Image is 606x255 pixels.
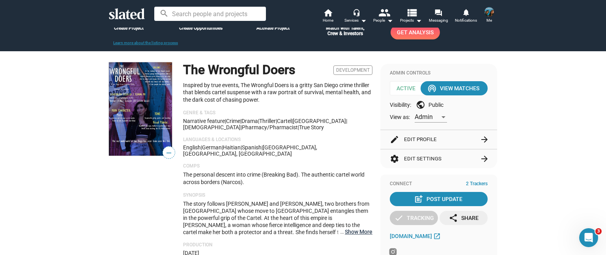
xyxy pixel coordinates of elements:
[484,7,494,17] img: Gail Blatt
[480,6,499,26] button: Gail BlattMe
[346,118,347,124] span: |
[276,118,277,124] span: |
[414,16,423,25] mat-icon: arrow_drop_down
[378,7,390,18] mat-icon: people
[449,211,479,225] div: Share
[455,16,477,25] span: Notifications
[390,233,432,239] span: [DOMAIN_NAME]
[429,81,479,95] div: View Matches
[314,8,342,25] a: Home
[415,192,462,206] div: Post Update
[293,118,346,124] span: [GEOGRAPHIC_DATA]
[223,144,241,151] span: Haitian
[183,118,225,124] span: Narrative feature
[390,81,428,95] span: Active
[183,124,241,130] span: [DEMOGRAPHIC_DATA]
[595,228,602,235] span: 3
[113,41,178,45] a: Learn more about the listing process
[406,7,417,18] mat-icon: view_list
[390,231,443,241] a: [DOMAIN_NAME]
[154,7,266,21] input: Search people and projects
[241,144,242,151] span: |
[201,144,202,151] span: |
[342,8,369,25] button: Services
[183,144,317,157] span: [GEOGRAPHIC_DATA], [GEOGRAPHIC_DATA], [GEOGRAPHIC_DATA]
[425,8,452,25] a: Messaging
[390,211,438,225] button: Tracking
[359,16,368,25] mat-icon: arrow_drop_down
[298,124,299,130] span: |
[480,135,489,144] mat-icon: arrow_forward
[242,124,298,130] span: pharmacy/pharmacist
[390,149,488,168] button: Edit Settings
[242,144,262,151] span: Spanish
[319,25,371,36] div: Match with Talent, Crew & Investors
[240,118,241,124] span: |
[225,118,226,124] span: |
[103,25,155,31] div: Create Project
[277,118,292,124] span: cartel
[385,16,395,25] mat-icon: arrow_drop_down
[449,213,458,223] mat-icon: share
[390,154,399,164] mat-icon: settings
[241,118,258,124] span: Drama
[390,192,488,206] button: Post Update
[175,25,227,31] div: Create Opportunities
[323,8,333,17] mat-icon: home
[345,228,372,235] button: …Show More
[466,181,488,187] span: 2 Trackers
[202,144,222,151] span: German
[323,16,333,25] span: Home
[183,82,372,104] p: Inspired by true events, The Wrongful Doers is a gritty San Diego crime thriller that blends cart...
[337,228,345,235] span: …
[183,144,201,151] span: English
[183,192,372,199] p: Synopsis
[416,100,425,110] mat-icon: public
[440,211,488,225] button: Share
[452,8,480,25] a: Notifications
[299,124,324,130] span: true story
[414,194,423,204] mat-icon: post_add
[390,100,488,110] div: Visibility: Public
[390,130,488,149] button: Edit Profile
[390,70,488,76] div: Admin Controls
[109,62,172,156] img: The Wrongful Doers
[421,81,488,95] button: View Matches
[262,144,263,151] span: |
[183,171,372,186] p: The personal descent into crime (Breaking Bad). The authentic cartel world across borders (Narcos).
[397,8,425,25] button: Projects
[183,137,372,143] p: Languages & Locations
[247,25,299,31] div: Activate Project
[390,135,399,144] mat-icon: edit
[391,25,440,39] a: Get Analysis
[486,16,492,25] span: Me
[397,25,434,39] span: Get Analysis
[259,118,276,124] span: Thriller
[434,9,442,16] mat-icon: forum
[333,65,372,75] span: Development
[427,84,437,93] mat-icon: wifi_tethering
[433,232,441,240] mat-icon: open_in_new
[183,110,372,116] p: Genre & Tags
[373,16,393,25] div: People
[344,16,367,25] div: Services
[390,114,410,121] span: View as:
[183,61,295,78] h1: The Wrongful Doers
[183,242,372,248] p: Production
[579,228,598,247] iframe: Intercom live chat
[462,8,469,16] mat-icon: notifications
[183,163,372,169] p: Comps
[226,118,240,124] span: Crime
[390,181,488,187] div: Connect
[258,118,259,124] span: |
[163,148,175,158] span: —
[222,144,223,151] span: |
[400,16,422,25] span: Projects
[394,213,404,223] mat-icon: check
[292,118,293,124] span: |
[369,8,397,25] button: People
[415,113,433,121] span: Admin
[394,211,434,225] div: Tracking
[429,16,448,25] span: Messaging
[241,124,242,130] span: |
